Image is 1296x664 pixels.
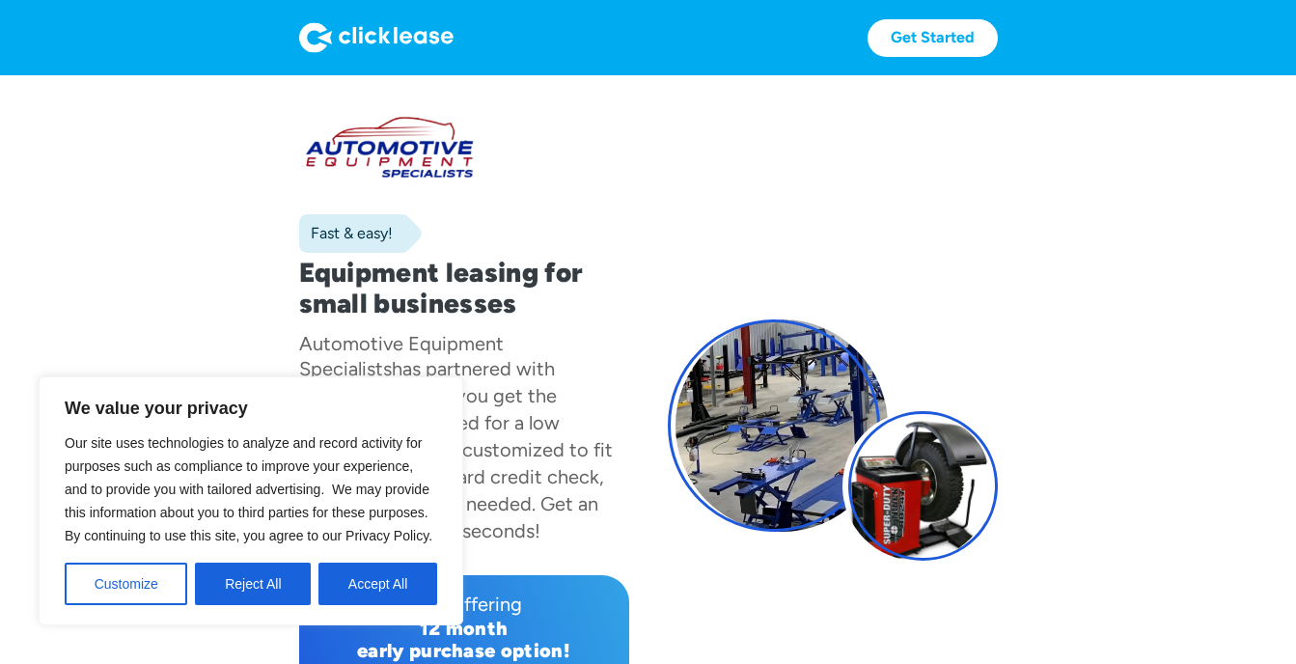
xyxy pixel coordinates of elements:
button: Reject All [195,563,311,605]
p: We value your privacy [65,397,437,420]
div: Now offering [315,591,614,618]
h1: Equipment leasing for small businesses [299,257,629,318]
div: early purchase option! [315,640,614,662]
div: Automotive Equipment Specialists [299,332,504,380]
div: Fast & easy! [299,224,393,243]
div: has partnered with Clicklease to help you get the equipment you need for a low monthly payment, c... [299,357,613,542]
div: 12 month [315,618,614,640]
button: Accept All [318,563,437,605]
button: Customize [65,563,187,605]
img: Logo [299,22,454,53]
span: Our site uses technologies to analyze and record activity for purposes such as compliance to impr... [65,435,432,543]
div: We value your privacy [39,376,463,625]
a: Get Started [868,19,998,57]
